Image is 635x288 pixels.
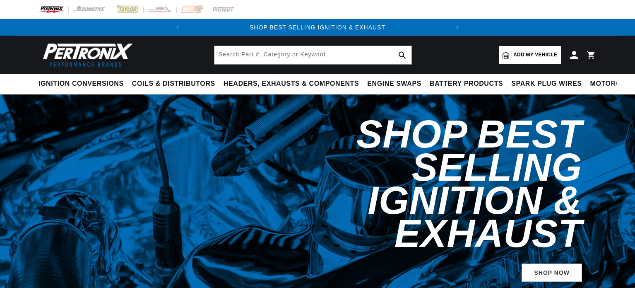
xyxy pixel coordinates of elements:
[38,80,124,88] span: Ignition Conversions
[522,264,582,282] a: SHOP NOW
[186,23,449,32] div: 1 of 2
[507,74,586,94] summary: Spark Plug Wires
[219,74,363,94] summary: Headers, Exhausts & Components
[128,74,219,94] summary: Coils & Distributors
[228,118,582,250] h2: Shop Best Selling Ignition & Exhaust
[513,51,557,59] span: Add my vehicle
[426,74,507,94] summary: Battery Products
[499,46,561,64] a: Add my vehicle
[186,23,449,32] div: Announcement
[224,80,359,88] span: Headers, Exhausts & Components
[18,19,617,36] slideshow-component: Translation missing: en.sections.announcements.announcement_bar
[367,80,421,88] span: Engine Swaps
[132,80,215,88] span: Coils & Distributors
[363,74,426,94] summary: Engine Swaps
[214,46,411,64] input: Search Part #, Category or Keyword
[449,19,466,36] button: Translation missing: en.sections.announcements.next_announcement
[511,80,582,88] span: Spark Plug Wires
[38,74,128,94] summary: Ignition Conversions
[393,46,411,64] button: search button
[169,19,186,36] button: Translation missing: en.sections.announcements.previous_announcement
[38,41,134,69] img: Pertronix
[430,80,503,88] span: Battery Products
[250,24,385,31] a: SHOP BEST SELLING IGNITION & EXHAUST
